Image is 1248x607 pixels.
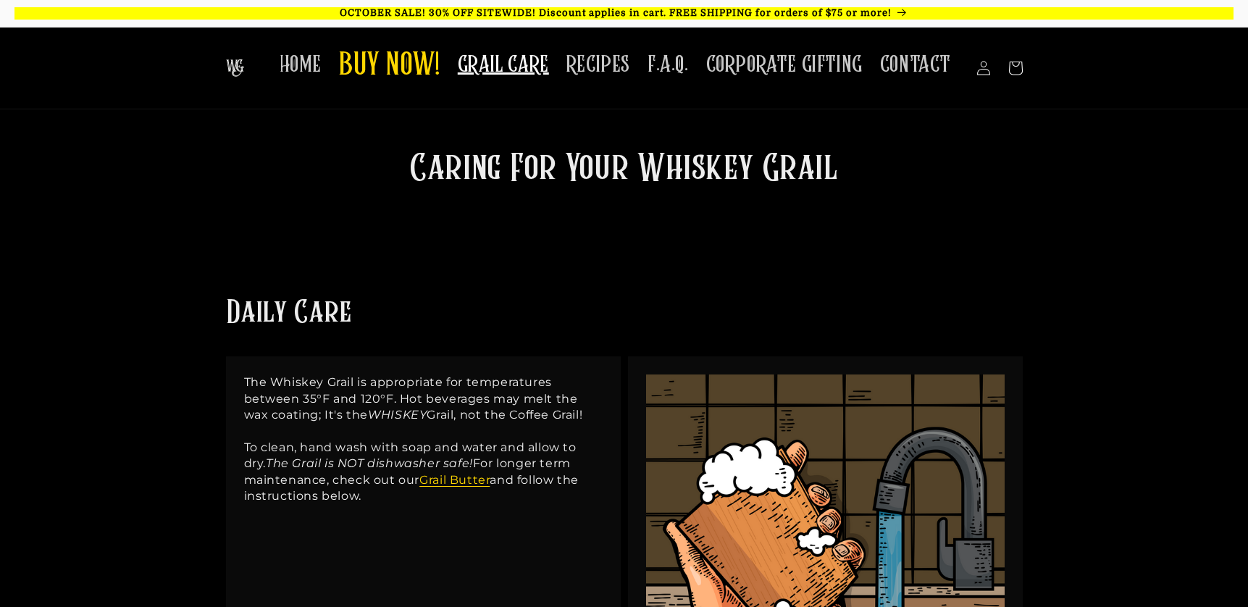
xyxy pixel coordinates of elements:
[226,59,244,77] img: The Whiskey Grail
[266,456,473,470] em: The Grail is NOT dishwasher safe!
[566,51,630,79] span: RECIPES
[368,408,427,422] em: WHISKEY
[244,374,603,504] p: The Whiskey Grail is appropriate for temperatures between 35°F and 120°F. Hot beverages may melt ...
[330,38,449,95] a: BUY NOW!
[271,42,330,88] a: HOME
[706,51,863,79] span: CORPORATE GIFTING
[280,51,322,79] span: HOME
[339,46,440,86] span: BUY NOW!
[449,42,558,88] a: GRAIL CARE
[458,51,549,79] span: GRAIL CARE
[558,42,639,88] a: RECIPES
[419,473,490,487] a: Grail Butter
[342,146,907,195] h2: Caring For Your Whiskey Grail
[639,42,698,88] a: F.A.Q.
[871,42,960,88] a: CONTACT
[14,7,1234,20] p: OCTOBER SALE! 30% OFF SITEWIDE! Discount applies in cart. FREE SHIPPING for orders of $75 or more!
[226,293,352,335] h2: Daily Care
[880,51,951,79] span: CONTACT
[648,51,689,79] span: F.A.Q.
[698,42,871,88] a: CORPORATE GIFTING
